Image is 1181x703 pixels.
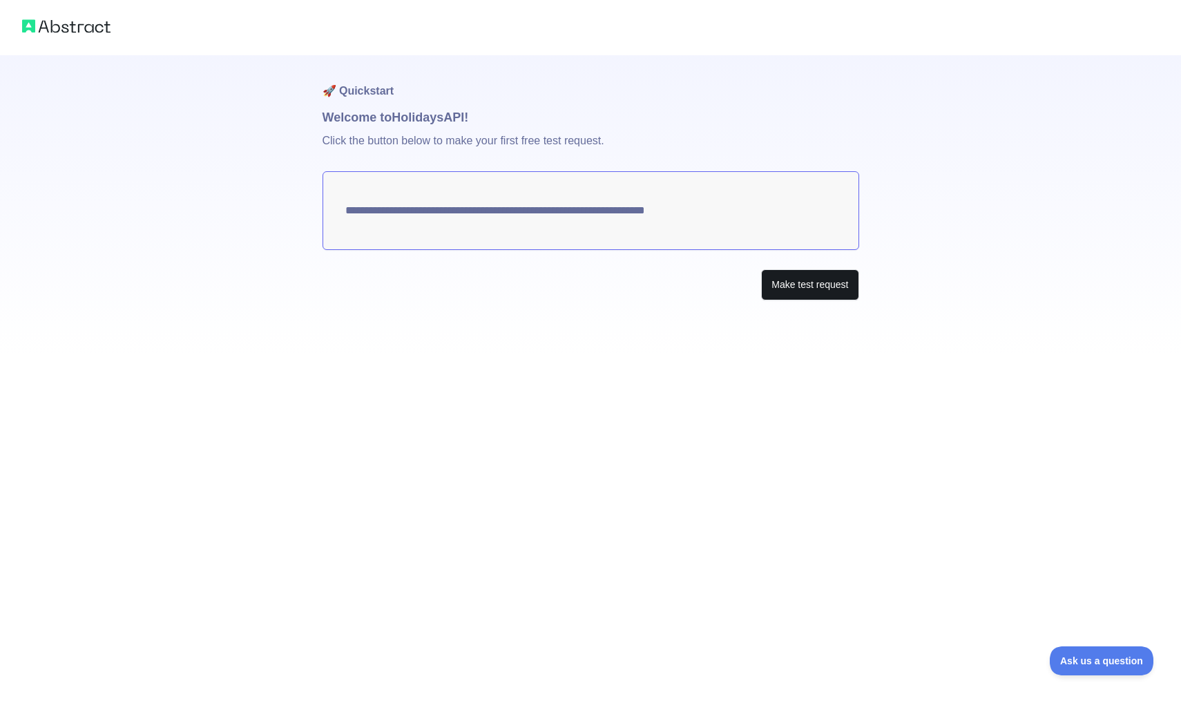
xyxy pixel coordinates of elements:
h1: 🚀 Quickstart [323,55,859,108]
h1: Welcome to Holidays API! [323,108,859,127]
img: Abstract logo [22,17,111,36]
iframe: Toggle Customer Support [1050,646,1153,675]
p: Click the button below to make your first free test request. [323,127,859,171]
button: Make test request [761,269,858,300]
